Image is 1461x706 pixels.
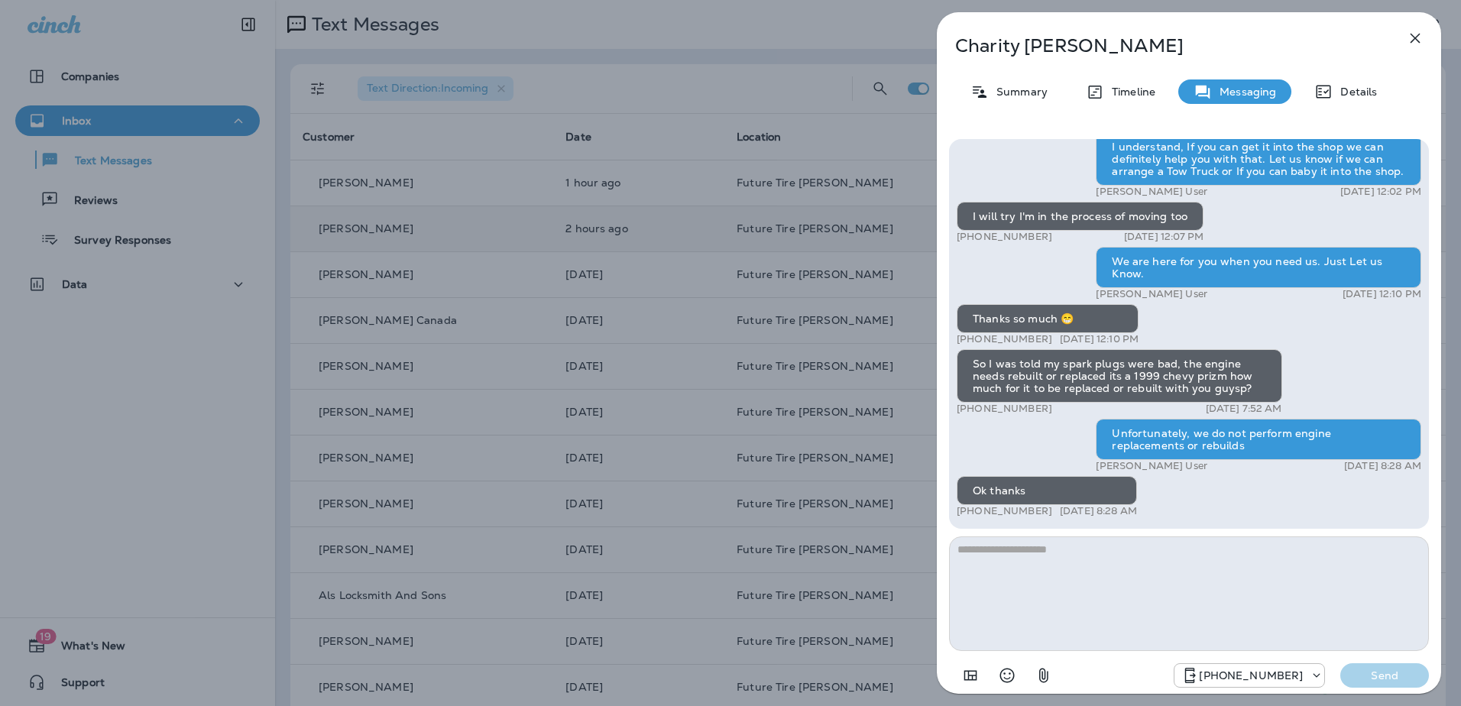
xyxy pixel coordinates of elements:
p: Timeline [1104,86,1155,98]
div: So I was told my spark plugs were bad, the engine needs rebuilt or replaced its a 1999 chevy priz... [957,349,1282,403]
p: [PHONE_NUMBER] [957,231,1052,243]
p: Summary [989,86,1048,98]
p: Details [1333,86,1377,98]
p: [PHONE_NUMBER] [957,403,1052,415]
div: Thanks so much 😁 [957,304,1139,333]
p: Charity [PERSON_NAME] [955,35,1372,57]
div: +1 (928) 232-1970 [1174,666,1324,685]
p: [PERSON_NAME] User [1096,288,1207,300]
p: [DATE] 7:52 AM [1206,403,1282,415]
p: [DATE] 12:02 PM [1340,186,1421,198]
p: [PERSON_NAME] User [1096,186,1207,198]
div: I will try I'm in the process of moving too [957,202,1203,231]
div: We are here for you when you need us. Just Let us Know. [1096,247,1421,288]
p: [DATE] 8:28 AM [1060,505,1137,517]
p: [PERSON_NAME] User [1096,460,1207,472]
p: [PHONE_NUMBER] [957,505,1052,517]
div: Unfortunately, we do not perform engine replacements or rebuilds [1096,419,1421,460]
button: Select an emoji [992,660,1022,691]
p: [DATE] 12:10 PM [1060,333,1139,345]
p: [PHONE_NUMBER] [957,333,1052,345]
button: Add in a premade template [955,660,986,691]
p: [DATE] 12:10 PM [1343,288,1421,300]
p: [DATE] 12:07 PM [1124,231,1203,243]
div: Ok thanks [957,476,1137,505]
p: [PHONE_NUMBER] [1199,669,1303,682]
div: I understand, If you can get it into the shop we can definitely help you with that. Let us know i... [1096,132,1421,186]
p: [DATE] 8:28 AM [1344,460,1421,472]
p: Messaging [1212,86,1276,98]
